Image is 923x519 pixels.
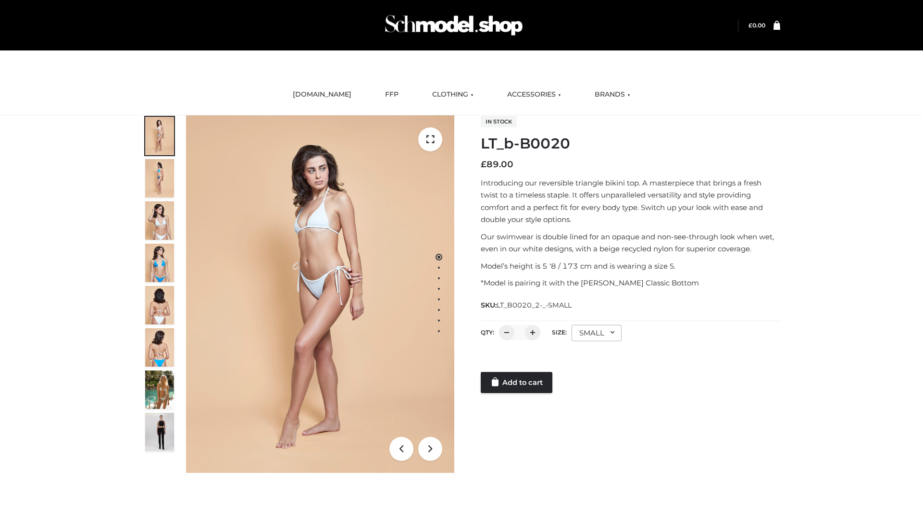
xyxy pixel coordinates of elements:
a: CLOTHING [425,84,481,105]
img: ArielClassicBikiniTop_CloudNine_AzureSky_OW114ECO_8-scaled.jpg [145,328,174,367]
img: Schmodel Admin 964 [382,6,526,44]
img: ArielClassicBikiniTop_CloudNine_AzureSky_OW114ECO_4-scaled.jpg [145,244,174,282]
span: LT_B0020_2-_-SMALL [497,301,572,309]
bdi: 89.00 [481,159,513,170]
a: FFP [378,84,406,105]
a: Add to cart [481,372,552,393]
span: £ [748,22,752,29]
p: Introducing our reversible triangle bikini top. A masterpiece that brings a fresh twist to a time... [481,177,780,226]
div: SMALL [572,325,622,341]
span: £ [481,159,486,170]
p: Model’s height is 5 ‘8 / 173 cm and is wearing a size S. [481,260,780,272]
label: Size: [552,329,567,336]
span: In stock [481,116,517,127]
p: *Model is pairing it with the [PERSON_NAME] Classic Bottom [481,277,780,289]
img: ArielClassicBikiniTop_CloudNine_AzureSky_OW114ECO_7-scaled.jpg [145,286,174,324]
h1: LT_b-B0020 [481,135,780,152]
img: 49df5f96394c49d8b5cbdcda3511328a.HD-1080p-2.5Mbps-49301101_thumbnail.jpg [145,413,174,451]
a: ACCESSORIES [500,84,568,105]
img: ArielClassicBikiniTop_CloudNine_AzureSky_OW114ECO_2-scaled.jpg [145,159,174,198]
span: SKU: [481,299,573,311]
a: [DOMAIN_NAME] [286,84,359,105]
label: QTY: [481,329,494,336]
img: ArielClassicBikiniTop_CloudNine_AzureSky_OW114ECO_1 [186,115,454,473]
img: ArielClassicBikiniTop_CloudNine_AzureSky_OW114ECO_3-scaled.jpg [145,201,174,240]
img: Arieltop_CloudNine_AzureSky2.jpg [145,371,174,409]
a: £0.00 [748,22,765,29]
a: BRANDS [587,84,637,105]
p: Our swimwear is double lined for an opaque and non-see-through look when wet, even in our white d... [481,231,780,255]
bdi: 0.00 [748,22,765,29]
img: ArielClassicBikiniTop_CloudNine_AzureSky_OW114ECO_1-scaled.jpg [145,117,174,155]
